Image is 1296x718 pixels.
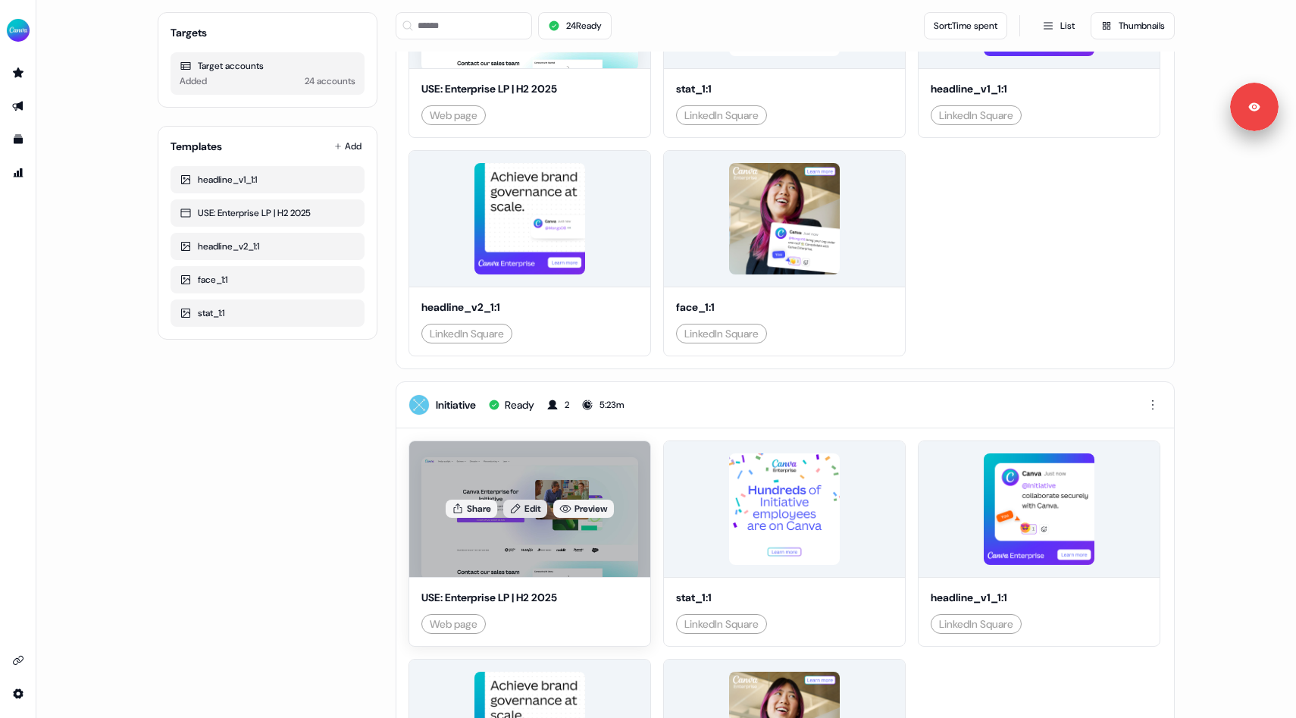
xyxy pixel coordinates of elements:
div: Added [180,74,207,89]
div: stat_1:1 [676,590,893,605]
div: USE: Enterprise LP | H2 2025 [421,590,638,605]
div: Web page [430,108,477,123]
div: Initiative [436,397,476,412]
div: 24 accounts [305,74,355,89]
div: LinkedIn Square [684,616,759,632]
div: LinkedIn Square [684,326,759,341]
div: Target accounts [180,58,355,74]
button: List [1032,12,1085,39]
div: USE: Enterprise LP | H2 2025 [180,205,355,221]
div: headline_v2_1:1 [180,239,355,254]
div: headline_v1_1:1 [180,172,355,187]
div: headline_v1_1:1 [931,590,1147,605]
a: Go to attribution [6,161,30,185]
div: 2 [565,397,569,412]
div: face_1:1 [180,272,355,287]
div: LinkedIn Square [939,108,1013,123]
div: stat_1:1 [180,306,355,321]
img: asset preview [984,453,1095,565]
button: Share [446,500,497,518]
div: face_1:1 [676,299,893,315]
a: Edit [503,500,547,518]
div: headline_v2_1:1 [421,299,638,315]
div: 5:23m [599,397,624,412]
div: USE: Enterprise LP | H2 2025 [421,81,638,96]
div: headline_v1_1:1 [931,81,1147,96]
a: Go to outbound experience [6,94,30,118]
a: Go to integrations [6,648,30,673]
a: Preview [553,500,614,518]
div: LinkedIn Square [939,616,1013,632]
img: asset preview [729,163,841,274]
img: asset preview [474,163,586,274]
div: Web page [430,616,477,632]
a: Go to templates [6,127,30,152]
a: Go to prospects [6,61,30,85]
div: stat_1:1 [676,81,893,96]
div: Ready [505,397,534,412]
img: asset preview [729,453,841,565]
button: Add [331,136,365,157]
button: Sort:Time spent [924,12,1007,39]
div: Templates [171,139,222,154]
div: Targets [171,25,207,40]
a: Go to integrations [6,682,30,706]
div: LinkedIn Square [684,108,759,123]
button: 24Ready [538,12,612,39]
button: Thumbnails [1091,12,1175,39]
div: LinkedIn Square [430,326,504,341]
